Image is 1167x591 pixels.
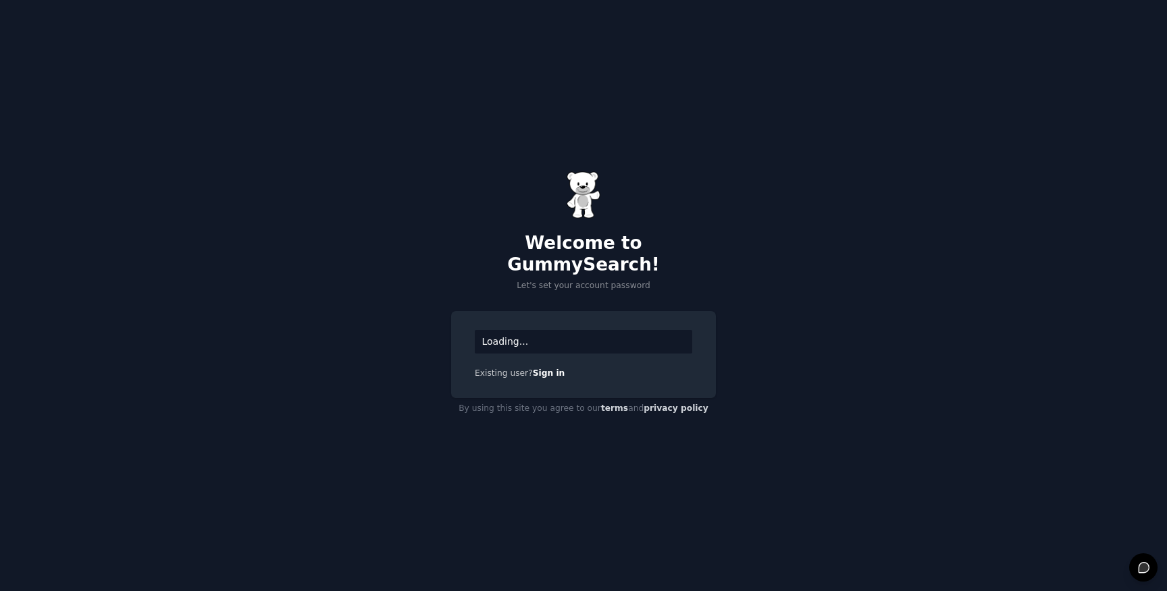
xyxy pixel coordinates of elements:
[451,280,716,292] p: Let's set your account password
[644,403,708,413] a: privacy policy
[451,398,716,420] div: By using this site you agree to our and
[475,368,533,378] span: Existing user?
[475,330,692,354] div: Loading...
[567,171,600,219] img: Gummy Bear
[533,368,565,378] a: Sign in
[451,233,716,275] h2: Welcome to GummySearch!
[601,403,628,413] a: terms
